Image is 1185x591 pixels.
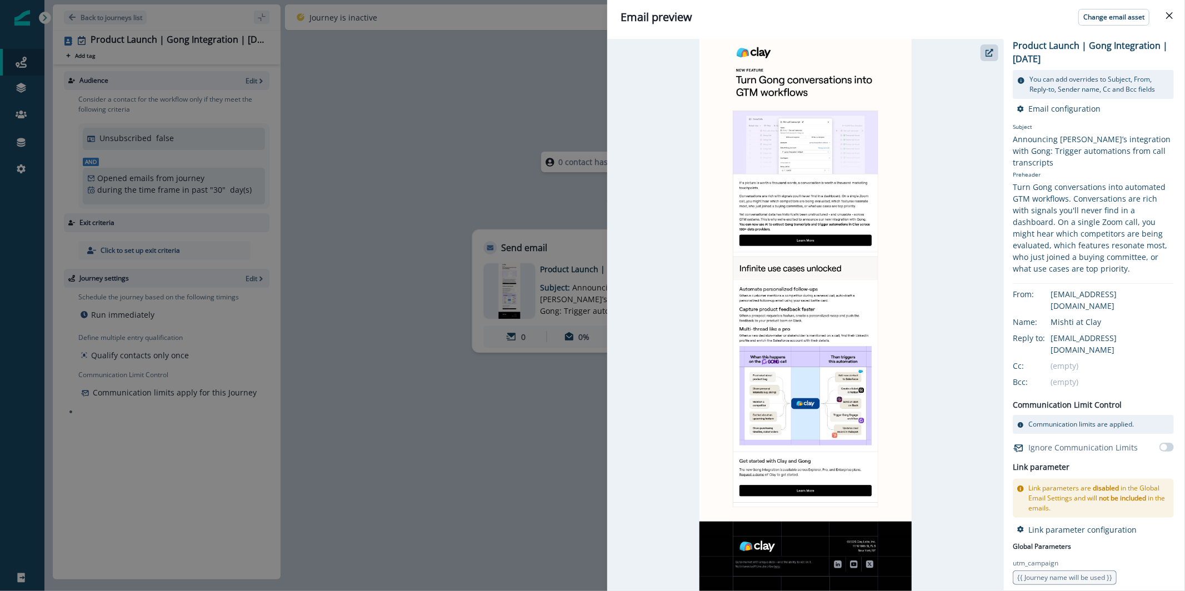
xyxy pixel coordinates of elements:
[1051,376,1174,388] div: (empty)
[1013,558,1058,568] p: utm_campaign
[1028,103,1101,114] p: Email configuration
[1028,442,1138,453] p: Ignore Communication Limits
[1078,9,1149,26] button: Change email asset
[1029,74,1169,94] p: You can add overrides to Subject, From, Reply-to, Sender name, Cc and Bcc fields
[1013,133,1174,168] div: Announcing [PERSON_NAME]’s integration with Gong: Trigger automations from call transcripts
[1013,181,1174,274] div: Turn Gong conversations into automated GTM workflows. Conversations are rich with signals you'll ...
[1013,332,1068,344] div: Reply to:
[621,9,1172,26] div: Email preview
[1051,332,1174,355] div: [EMAIL_ADDRESS][DOMAIN_NAME]
[1013,168,1174,181] p: Preheader
[1051,360,1174,372] div: (empty)
[1099,493,1146,503] span: not be included
[1013,39,1174,66] p: Product Launch | Gong Integration | [DATE]
[1028,419,1134,429] p: Communication limits are applied.
[1013,376,1068,388] div: Bcc:
[1161,7,1178,24] button: Close
[1028,483,1169,513] p: Link parameters are in the Global Email Settings and will in the emails.
[1013,123,1174,133] p: Subject
[1017,103,1101,114] button: Email configuration
[1028,524,1137,535] p: Link parameter configuration
[1013,460,1069,474] h2: Link parameter
[699,39,912,591] img: email asset unavailable
[1013,360,1068,372] div: Cc:
[1093,483,1119,493] span: disabled
[1013,399,1122,410] p: Communication Limit Control
[1013,539,1071,552] p: Global Parameters
[1017,573,1112,582] span: {{ Journey name will be used }}
[1083,13,1144,21] p: Change email asset
[1013,288,1068,300] div: From:
[1017,524,1137,535] button: Link parameter configuration
[1013,316,1068,328] div: Name:
[1051,288,1174,312] div: [EMAIL_ADDRESS][DOMAIN_NAME]
[1051,316,1174,328] div: Mishti at Clay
